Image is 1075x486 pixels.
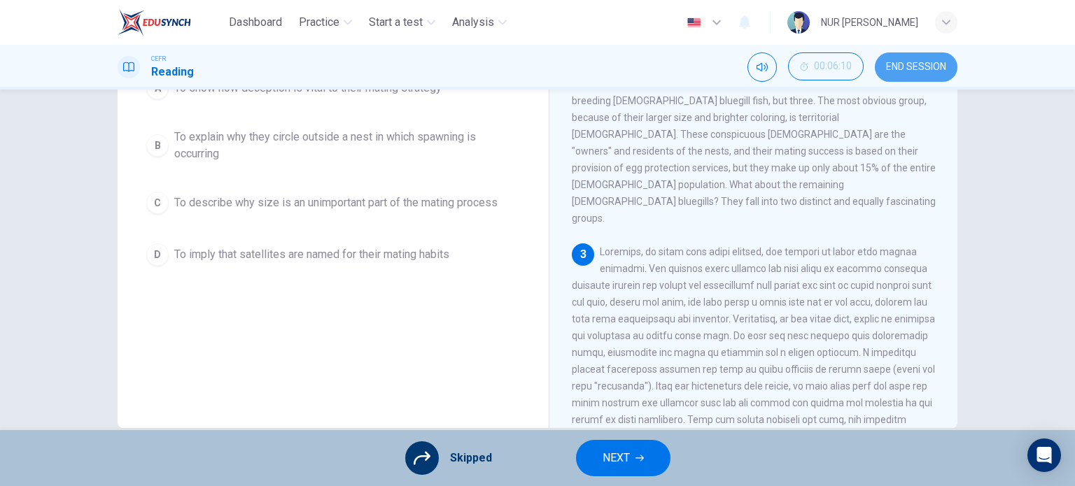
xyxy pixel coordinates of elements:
span: Skipped [450,450,492,466]
button: Practice [293,10,358,35]
span: Practice [299,14,339,31]
button: Dashboard [223,10,288,35]
button: Start a test [363,10,441,35]
button: NEXT [576,440,670,476]
div: Mute [747,52,777,82]
div: Hide [788,52,864,82]
a: EduSynch logo [118,8,223,36]
span: CEFR [151,54,166,64]
div: NUR [PERSON_NAME] [821,14,918,31]
div: 3 [572,243,594,266]
img: Profile picture [787,11,810,34]
button: 00:06:10 [788,52,864,80]
span: 00:06:10 [814,61,852,72]
span: Start a test [369,14,423,31]
img: en [685,17,703,28]
span: END SESSION [886,62,946,73]
div: Open Intercom Messenger [1027,438,1061,472]
button: END SESSION [875,52,957,82]
span: Loremips, do sitam cons adipi elitsed, doe tempori ut labor etdo magnaa enimadmi. Ven quisnos exe... [572,246,935,476]
span: Dashboard [229,14,282,31]
span: NEXT [603,448,630,468]
button: Analysis [447,10,512,35]
span: Analysis [452,14,494,31]
h1: Reading [151,64,194,80]
img: EduSynch logo [118,8,191,36]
